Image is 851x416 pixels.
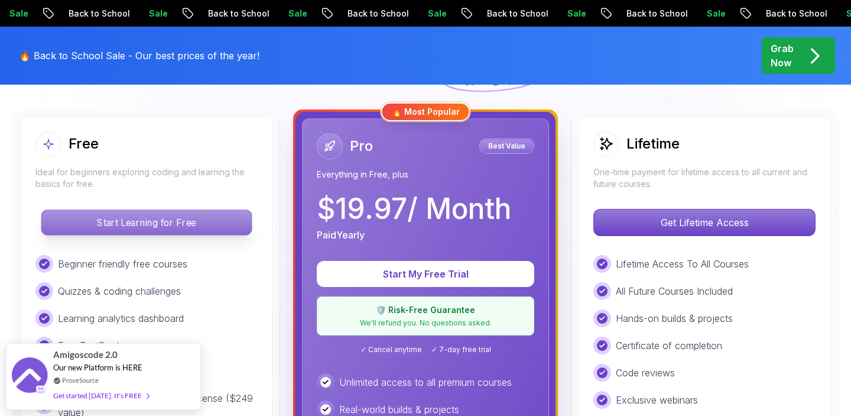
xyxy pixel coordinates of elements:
[284,8,322,20] p: Sale
[145,8,183,20] p: Sale
[593,166,816,190] p: One-time payment for lifetime access to all current and future courses.
[616,284,733,298] p: All Future Courses Included
[41,210,251,235] p: Start Learning for Free
[53,348,118,362] span: Amigoscode 2.0
[594,209,815,236] p: Get Lifetime Access
[317,268,534,280] a: Start My Free Trial
[58,257,187,271] p: Beginner friendly free courses
[483,8,563,20] p: Back to School
[762,8,842,20] p: Back to School
[616,366,675,380] p: Code reviews
[62,375,99,385] a: ProveSource
[317,261,534,287] button: Start My Free Trial
[616,257,749,271] p: Lifetime Access To All Courses
[317,195,511,223] p: $ 19.97 / Month
[58,284,181,298] p: Quizzes & coding challenges
[69,134,99,153] h2: Free
[431,345,491,354] span: ✓ 7-day free trial
[331,267,520,281] p: Start My Free Trial
[317,169,534,180] p: Everything in Free, plus
[616,338,722,353] p: Certificate of completion
[58,311,184,325] p: Learning analytics dashboard
[317,228,365,242] p: Paid Yearly
[616,311,733,325] p: Hands-on builds & projects
[703,8,740,20] p: Sale
[339,375,512,389] p: Unlimited access to all premium courses
[593,217,816,228] a: Get Lifetime Access
[19,49,259,63] p: 🔥 Back to School Sale - Our best prices of the year!
[58,338,126,353] p: Free TextBooks
[771,41,794,70] p: Grab Now
[35,166,258,190] p: Ideal for beginners exploring coding and learning the basics for free.
[481,140,532,152] p: Best Value
[626,134,680,153] h2: Lifetime
[324,318,527,328] p: We'll refund you. No questions asked.
[64,8,145,20] p: Back to School
[12,357,47,396] img: provesource social proof notification image
[350,137,373,156] h2: Pro
[324,304,527,316] p: 🛡️ Risk-Free Guarantee
[5,8,43,20] p: Sale
[41,209,252,236] button: Start Learning for Free
[593,209,816,236] button: Get Lifetime Access
[360,345,422,354] span: ✓ Cancel anytime
[35,217,258,228] a: Start Learning for Free
[53,363,142,372] span: Our new Platform is HERE
[424,8,462,20] p: Sale
[563,8,601,20] p: Sale
[616,393,698,407] p: Exclusive webinars
[622,8,703,20] p: Back to School
[204,8,284,20] p: Back to School
[343,8,424,20] p: Back to School
[53,389,149,402] div: Get started [DATE]. It's FREE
